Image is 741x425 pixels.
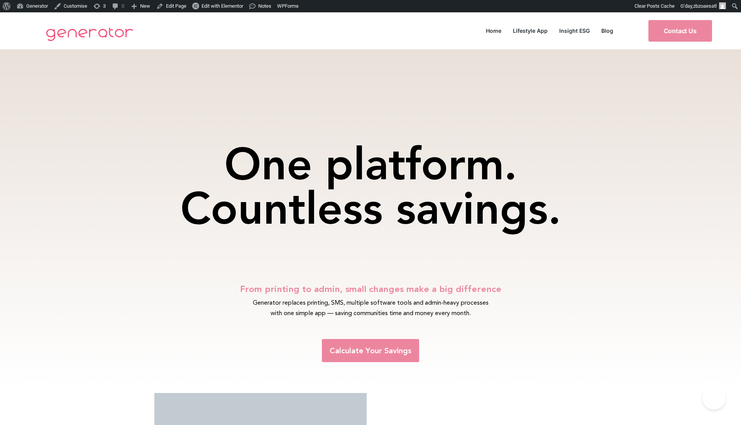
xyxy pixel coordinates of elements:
span: zbzoaesatl [693,3,717,9]
h1: One platform. Countless savings. [154,142,587,231]
span: Calculate Your Savings [330,347,411,354]
a: Home [480,25,507,36]
nav: Menu [480,25,619,36]
span: Contact Us [664,28,697,34]
span: Edit with Elementor [201,3,243,9]
a: Calculate Your Savings [322,339,419,362]
a: Lifestyle App [507,25,553,36]
iframe: Toggle Customer Support [702,386,726,410]
span: Generator replaces printing, SMS, multiple software tools and admin-heavy processes with one simp... [253,299,489,317]
h2: From printing to admin, small changes make a big difference [170,285,571,293]
a: Insight ESG [553,25,596,36]
a: Blog [596,25,619,36]
a: Contact Us [648,20,712,42]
